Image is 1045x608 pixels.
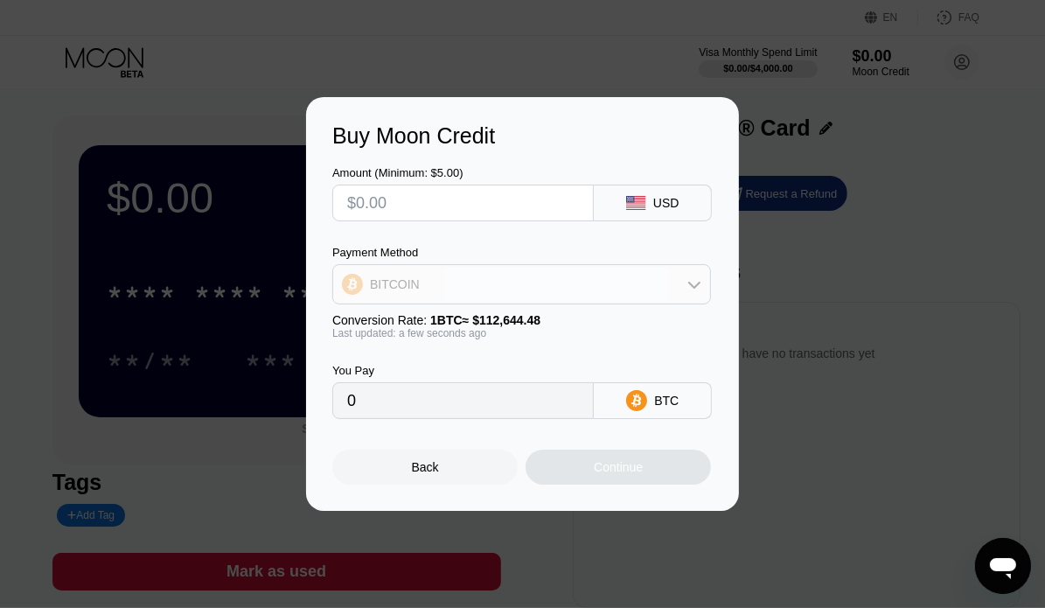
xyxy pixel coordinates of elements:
[333,267,710,302] div: BITCOIN
[654,394,679,408] div: BTC
[412,460,439,474] div: Back
[975,538,1031,594] iframe: 메시징 창을 시작하는 버튼
[332,450,518,485] div: Back
[332,313,711,327] div: Conversion Rate:
[653,196,679,210] div: USD
[332,246,711,259] div: Payment Method
[332,123,713,149] div: Buy Moon Credit
[430,313,540,327] span: 1 BTC ≈ $112,644.48
[332,327,711,339] div: Last updated: a few seconds ago
[347,185,579,220] input: $0.00
[332,364,594,377] div: You Pay
[370,277,420,291] div: BITCOIN
[332,166,594,179] div: Amount (Minimum: $5.00)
